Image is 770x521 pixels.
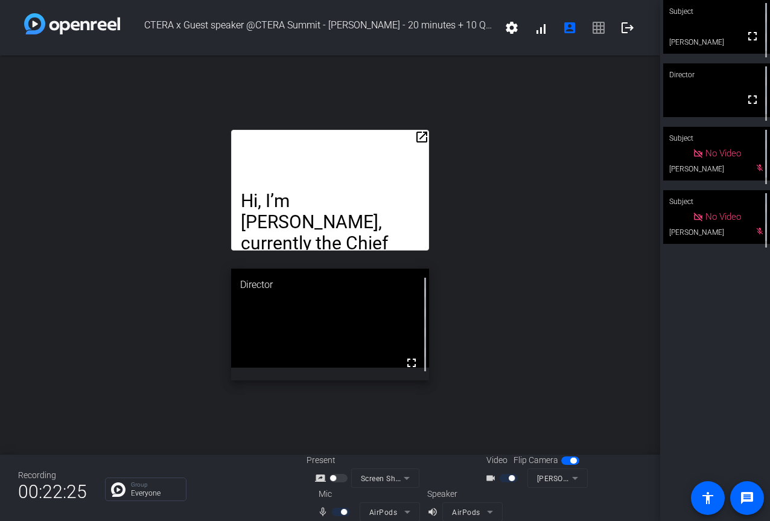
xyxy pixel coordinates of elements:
p: Group [131,482,180,488]
mat-icon: fullscreen [745,92,760,107]
div: Director [231,269,429,301]
span: Flip Camera [514,454,558,467]
button: signal_cellular_alt [526,13,555,42]
div: Subject [663,190,770,213]
img: white-gradient.svg [24,13,120,34]
mat-icon: account_box [562,21,577,35]
div: Subject [663,127,770,150]
span: No Video [705,148,741,159]
mat-icon: logout [620,21,635,35]
span: CTERA x Guest speaker @CTERA Summit - [PERSON_NAME] - 20 minutes + 10 Q&A - [PERSON_NAME][EMAIL_A... [120,13,497,42]
mat-icon: fullscreen [745,29,760,43]
mat-icon: fullscreen [404,356,419,370]
div: Present [307,454,427,467]
img: Chat Icon [111,482,126,497]
mat-icon: open_in_new [415,130,429,144]
mat-icon: volume_up [427,505,442,519]
mat-icon: mic_none [317,505,332,519]
p: Hi, I’m [PERSON_NAME], currently the Chief Technology Strategy Officer for the Americas with [PER... [241,190,419,423]
mat-icon: accessibility [701,491,715,505]
span: Video [486,454,507,467]
mat-icon: videocam_outline [485,471,500,485]
div: Recording [18,469,87,482]
mat-icon: screen_share_outline [315,471,329,485]
div: Speaker [427,488,500,500]
p: Everyone [131,490,180,497]
mat-icon: message [740,491,754,505]
mat-icon: settings [504,21,519,35]
span: No Video [705,211,741,222]
span: 00:22:25 [18,477,87,507]
div: Mic [307,488,427,500]
div: Director [663,63,770,86]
